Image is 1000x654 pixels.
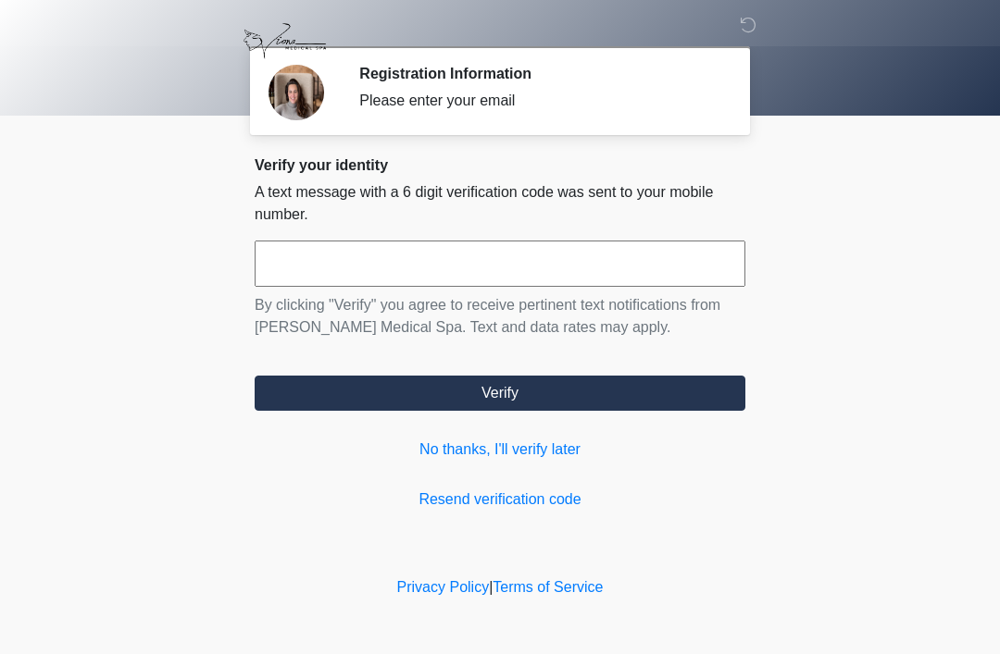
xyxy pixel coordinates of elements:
[255,181,745,226] p: A text message with a 6 digit verification code was sent to your mobile number.
[255,488,745,511] a: Resend verification code
[255,438,745,461] a: No thanks, I'll verify later
[255,376,745,411] button: Verify
[236,14,333,68] img: Viona Medical Spa Logo
[397,579,490,595] a: Privacy Policy
[493,579,603,595] a: Terms of Service
[255,156,745,174] h2: Verify your identity
[359,90,718,112] div: Please enter your email
[269,65,324,120] img: Agent Avatar
[489,579,493,595] a: |
[255,294,745,339] p: By clicking "Verify" you agree to receive pertinent text notifications from [PERSON_NAME] Medical...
